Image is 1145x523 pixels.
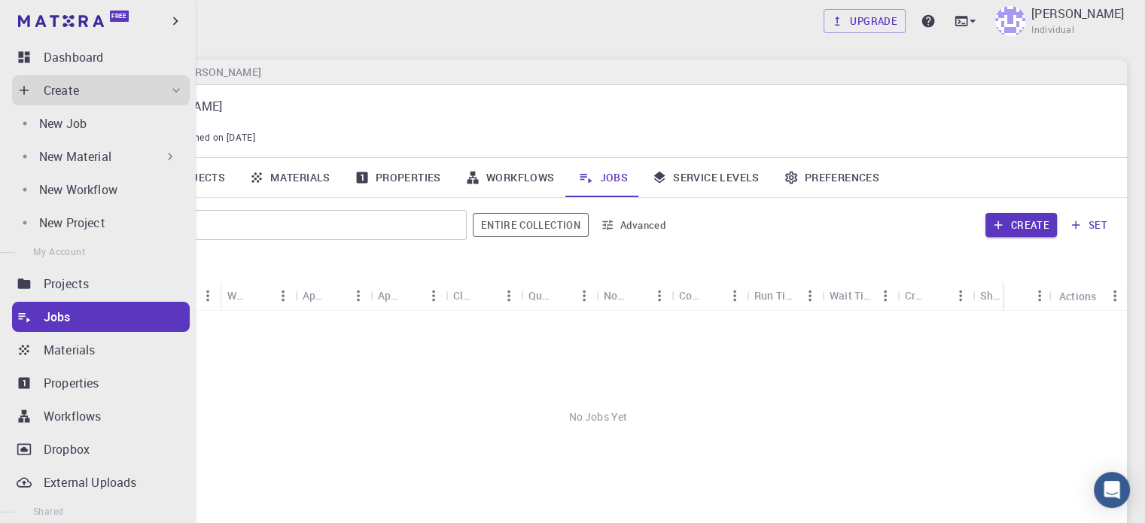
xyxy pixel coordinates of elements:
div: Cores [671,281,747,310]
button: Advanced [595,213,673,237]
a: Dropbox [12,434,190,464]
button: Menu [647,284,671,308]
div: Cluster [446,281,521,310]
a: Service Levels [640,158,772,197]
div: Created [897,281,973,310]
button: Menu [572,284,596,308]
button: Menu [949,284,973,308]
button: Sort [250,285,271,306]
button: Menu [1028,284,1052,308]
button: Menu [497,284,521,308]
h6: [PERSON_NAME] [172,64,260,81]
div: Actions [1052,281,1127,311]
p: Dashboard [44,48,103,66]
div: Workflow Name [220,281,295,310]
button: Sort [551,285,572,306]
div: Actions [1059,281,1096,311]
p: Dropbox [44,440,90,458]
button: Create [985,213,1057,237]
button: Sort [702,285,723,306]
p: New Material [39,147,111,166]
p: Jobs [44,308,71,326]
div: Shared [980,281,1003,310]
a: New Project [12,208,184,238]
button: set [1063,213,1115,237]
a: Properties [343,158,453,197]
div: Run Time [747,281,822,310]
div: Application Version [370,281,446,310]
p: External Uploads [44,473,136,491]
div: Cluster [453,281,476,310]
p: [PERSON_NAME] [1031,5,1124,23]
p: Create [44,81,79,99]
button: Menu [196,284,220,308]
a: New Job [12,108,184,138]
a: New Workflow [12,175,184,205]
a: Jobs [12,302,190,332]
p: Workflows [44,407,101,425]
div: Application Version [378,281,400,310]
button: Menu [1103,284,1127,308]
a: Upgrade [824,9,906,33]
a: Projects [12,269,190,299]
a: Properties [12,368,190,398]
a: Materials [12,335,190,365]
span: My Account [33,245,85,257]
button: Menu [723,284,747,308]
button: Sort [1012,285,1033,306]
button: Menu [873,284,897,308]
p: Properties [44,374,99,392]
div: Nodes [596,281,671,310]
div: Created [905,281,927,310]
a: External Uploads [12,467,190,497]
a: Dashboard [12,42,190,72]
p: [PERSON_NAME] [129,97,1103,115]
button: Menu [422,284,446,308]
p: Projects [44,275,89,293]
button: Entire collection [473,213,589,237]
div: Create [12,75,190,105]
span: Individual [1031,23,1074,38]
p: Materials [44,341,95,359]
p: New Workflow [39,181,117,199]
button: Menu [271,284,295,308]
a: Jobs [566,158,640,197]
button: Sort [476,285,497,306]
button: Sort [325,285,346,306]
div: Status [1004,281,1052,311]
div: Wait Time [830,281,873,310]
div: Nodes [604,281,626,310]
div: Queue [528,281,551,310]
div: Run Time [754,281,798,310]
a: Workflows [12,401,190,431]
div: New Material [12,141,184,172]
div: Wait Time [822,281,897,310]
img: logo [18,15,104,27]
div: Queue [521,281,596,310]
span: Shared [33,505,63,517]
img: aicha naboulsi [995,6,1025,36]
button: Menu [346,284,370,308]
button: Sort [626,285,647,306]
a: Materials [237,158,343,197]
div: Open Intercom Messenger [1094,472,1130,508]
button: Menu [798,284,822,308]
span: Assistance [24,11,97,24]
button: Sort [400,285,422,306]
div: Workflow Name [227,281,250,310]
div: No Jobs Yet [69,311,1127,523]
button: Sort [927,285,949,306]
button: Sort [1003,285,1024,306]
div: Application [295,281,370,310]
div: Cores [679,281,702,310]
p: New Job [39,114,87,132]
div: Application [303,281,325,310]
a: Preferences [772,158,891,197]
span: Joined on [DATE] [181,130,255,145]
a: Workflows [453,158,567,197]
p: New Project [39,214,105,232]
span: Filter throughout whole library including sets (folders) [473,213,589,237]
